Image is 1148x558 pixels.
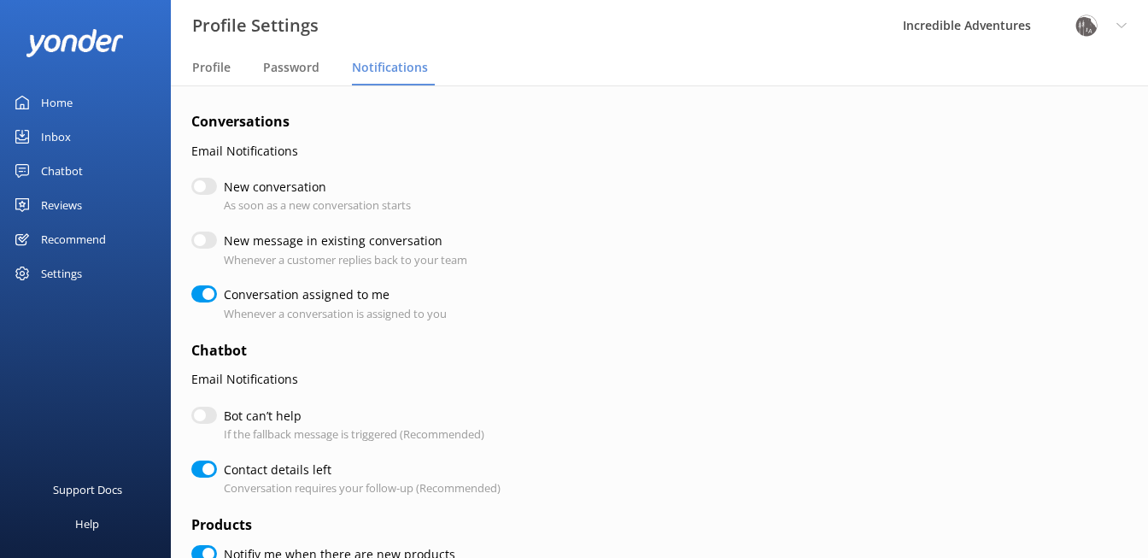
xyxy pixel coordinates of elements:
p: Conversation requires your follow-up (Recommended) [224,479,501,497]
img: yonder-white-logo.png [26,29,124,57]
div: Inbox [41,120,71,154]
div: Home [41,85,73,120]
div: Help [75,507,99,541]
img: 834-1758036015.png [1074,13,1099,38]
label: New message in existing conversation [224,232,459,250]
p: Email Notifications [191,142,1045,161]
label: New conversation [224,178,402,197]
label: Conversation assigned to me [224,285,438,304]
p: If the fallback message is triggered (Recommended) [224,426,484,443]
div: Recommend [41,222,106,256]
div: Chatbot [41,154,83,188]
h3: Profile Settings [192,12,319,39]
div: Reviews [41,188,82,222]
h4: Conversations [191,111,1045,133]
h4: Products [191,514,1045,537]
p: As soon as a new conversation starts [224,197,411,214]
span: Password [263,59,319,76]
p: Email Notifications [191,370,1045,389]
h4: Chatbot [191,340,1045,362]
span: Profile [192,59,231,76]
p: Whenever a customer replies back to your team [224,251,467,269]
div: Settings [41,256,82,291]
div: Support Docs [53,473,122,507]
label: Bot can’t help [224,407,476,426]
span: Notifications [352,59,428,76]
p: Whenever a conversation is assigned to you [224,305,447,323]
label: Contact details left [224,461,492,479]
